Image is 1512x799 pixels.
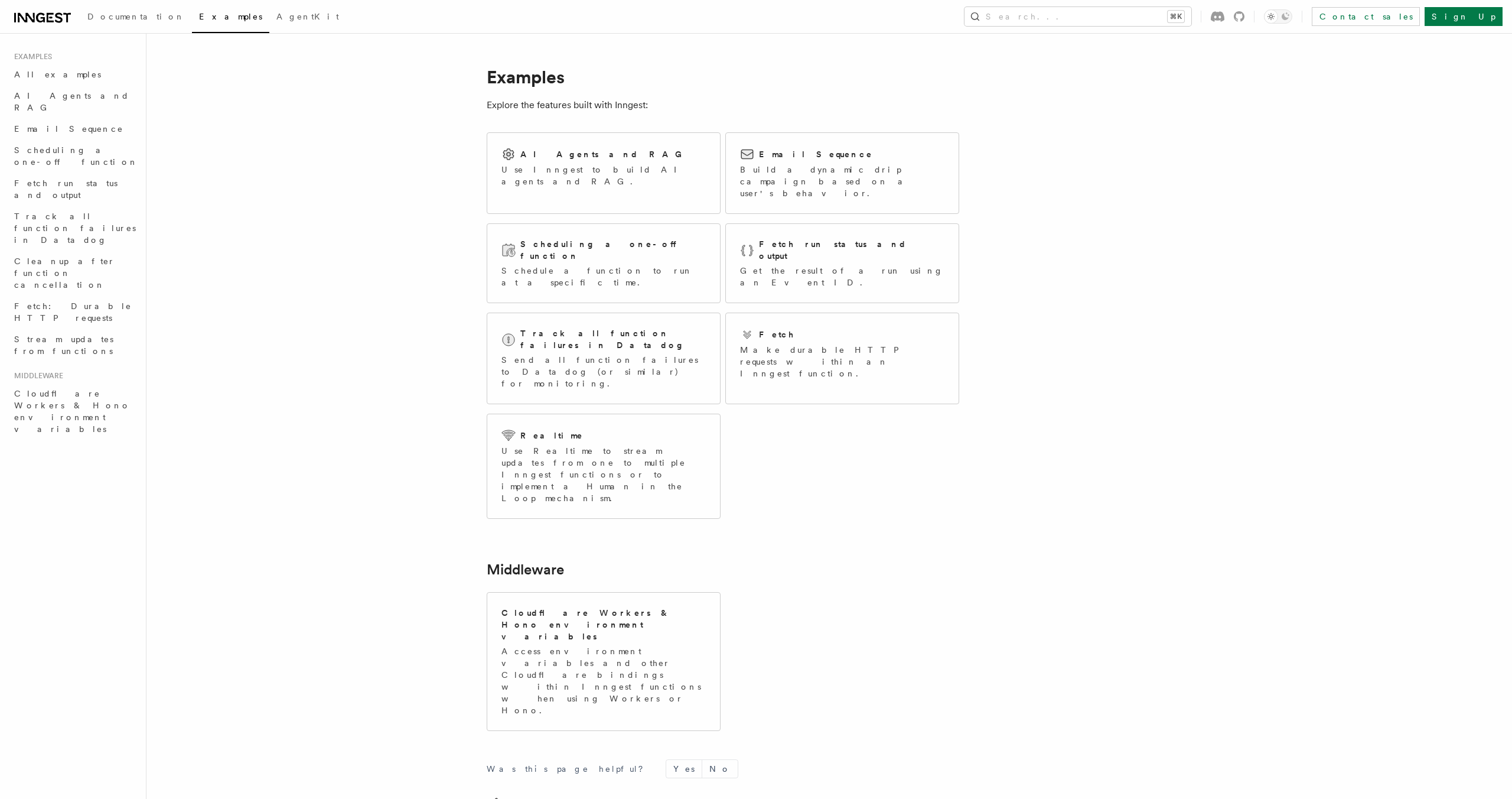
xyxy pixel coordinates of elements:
h2: Fetch [759,329,795,340]
span: Cloudflare Workers & Hono environment variables [14,389,131,434]
p: Send all function failures to Datadog (or similar) for monitoring. [501,354,706,389]
a: Middleware [487,561,564,578]
button: Yes [666,760,702,778]
span: Examples [199,12,262,21]
kbd: ⌘K [1168,11,1184,22]
a: Scheduling a one-off function [9,139,139,173]
p: Was this page helpful? [487,763,651,775]
p: Use Inngest to build AI agents and RAG. [501,164,706,187]
h1: Examples [487,66,959,87]
span: Examples [9,52,52,61]
span: AgentKit [276,12,339,21]
h2: Cloudflare Workers & Hono environment variables [501,607,706,642]
span: Stream updates from functions [14,334,113,356]
span: Email Sequence [14,124,123,134]
a: AgentKit [269,4,346,32]
h2: Email Sequence [759,148,873,160]
a: Contact sales [1312,7,1420,26]
a: AI Agents and RAGUse Inngest to build AI agents and RAG. [487,132,721,214]
a: Cloudflare Workers & Hono environment variables [9,383,139,440]
span: Documentation [87,12,185,21]
a: Track all function failures in Datadog [9,206,139,251]
button: Search...⌘K [964,7,1191,26]
a: Scheduling a one-off functionSchedule a function to run at a specific time. [487,223,721,303]
h2: Realtime [520,430,584,441]
a: Email SequenceBuild a dynamic drip campaign based on a user's behavior. [725,132,959,214]
span: Scheduling a one-off function [14,145,138,167]
p: Build a dynamic drip campaign based on a user's behavior. [740,164,944,199]
p: Make durable HTTP requests within an Inngest function. [740,344,944,379]
a: All examples [9,64,139,85]
p: Get the result of a run using an Event ID. [740,265,944,288]
p: Access environment variables and other Cloudflare bindings within Inngest functions when using Wo... [501,645,706,716]
a: Cleanup after function cancellation [9,251,139,295]
a: Documentation [80,4,192,32]
a: Sign Up [1425,7,1503,26]
span: Fetch: Durable HTTP requests [14,301,132,323]
p: Schedule a function to run at a specific time. [501,265,706,288]
a: Fetch: Durable HTTP requests [9,295,139,329]
button: No [702,760,738,778]
p: Use Realtime to stream updates from one to multiple Inngest functions or to implement a Human in ... [501,445,706,504]
span: AI Agents and RAG [14,91,129,112]
span: Middleware [9,371,63,381]
a: RealtimeUse Realtime to stream updates from one to multiple Inngest functions or to implement a H... [487,414,721,519]
button: Toggle dark mode [1264,9,1292,24]
h2: Fetch run status and output [759,238,944,262]
p: Explore the features built with Inngest: [487,97,959,113]
a: Track all function failures in DatadogSend all function failures to Datadog (or similar) for moni... [487,313,721,404]
span: Track all function failures in Datadog [14,212,136,245]
h2: AI Agents and RAG [520,148,688,160]
a: Cloudflare Workers & Hono environment variablesAccess environment variables and other Cloudflare ... [487,592,721,731]
a: Fetch run status and output [9,173,139,206]
a: Stream updates from functions [9,329,139,362]
a: AI Agents and RAG [9,85,139,118]
span: All examples [14,70,101,79]
h2: Scheduling a one-off function [520,238,706,262]
span: Fetch run status and output [14,178,118,200]
a: Email Sequence [9,118,139,139]
h2: Track all function failures in Datadog [520,327,706,351]
a: Examples [192,4,269,33]
a: Fetch run status and outputGet the result of a run using an Event ID. [725,223,959,303]
a: FetchMake durable HTTP requests within an Inngest function. [725,313,959,404]
span: Cleanup after function cancellation [14,256,115,290]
